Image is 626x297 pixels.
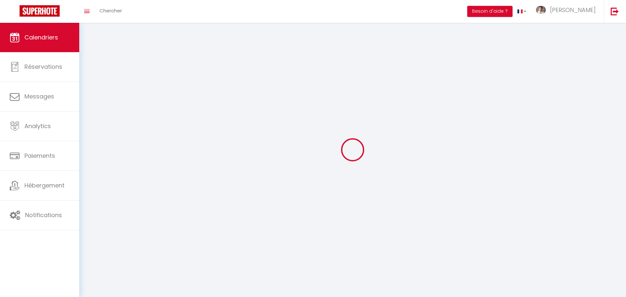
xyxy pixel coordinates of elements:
[24,63,62,71] span: Réservations
[24,122,51,130] span: Analytics
[24,152,55,160] span: Paiements
[24,181,65,189] span: Hébergement
[25,211,62,219] span: Notifications
[550,6,596,14] span: [PERSON_NAME]
[611,7,619,15] img: logout
[467,6,513,17] button: Besoin d'aide ?
[99,7,122,14] span: Chercher
[536,6,546,14] img: ...
[20,5,60,17] img: Super Booking
[24,33,58,41] span: Calendriers
[24,92,54,100] span: Messages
